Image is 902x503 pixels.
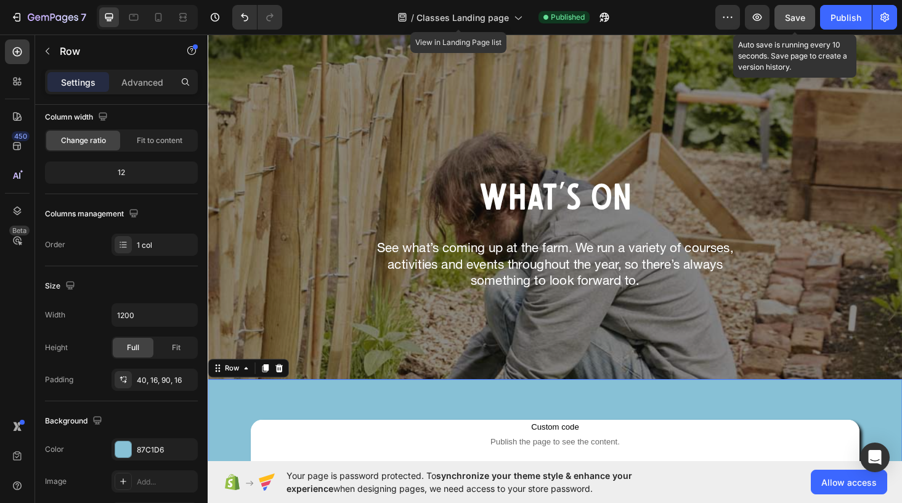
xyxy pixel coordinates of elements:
[45,476,67,487] div: Image
[137,476,195,488] div: Add...
[137,240,195,251] div: 1 col
[137,135,182,146] span: Fit to content
[821,476,877,489] span: Allow access
[45,444,64,455] div: Color
[416,11,509,24] span: Classes Landing page
[127,342,139,353] span: Full
[831,11,861,24] div: Publish
[173,221,566,274] p: See what’s coming up at the farm. We run a variety of courses, activities and events throughout t...
[15,351,36,362] div: Row
[286,469,680,495] span: Your page is password protected. To when designing pages, we need access to your store password.
[860,443,890,472] div: Open Intercom Messenger
[74,429,665,441] span: Publish the page to see the content.
[61,76,95,89] p: Settings
[81,10,86,25] p: 7
[12,131,30,141] div: 450
[45,239,65,250] div: Order
[45,278,78,295] div: Size
[208,33,902,462] iframe: Design area
[45,342,68,353] div: Height
[45,374,73,385] div: Padding
[60,44,165,59] p: Row
[232,5,282,30] div: Undo/Redo
[820,5,872,30] button: Publish
[45,206,141,223] div: Columns management
[774,5,815,30] button: Save
[172,342,181,353] span: Fit
[112,304,197,326] input: Auto
[137,444,195,456] div: 87C1D6
[45,109,110,126] div: Column width
[121,76,163,89] p: Advanced
[45,413,105,430] div: Background
[9,226,30,235] div: Beta
[5,5,92,30] button: 7
[811,470,887,494] button: Allow access
[47,164,195,181] div: 12
[785,12,805,23] span: Save
[61,135,106,146] span: Change ratio
[10,153,729,204] h2: What's On
[45,309,65,321] div: Width
[286,470,632,494] span: synchronize your theme style & enhance your experience
[411,11,414,24] span: /
[137,375,195,386] div: 40, 16, 90, 16
[551,12,585,23] span: Published
[74,412,665,427] span: Custom code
